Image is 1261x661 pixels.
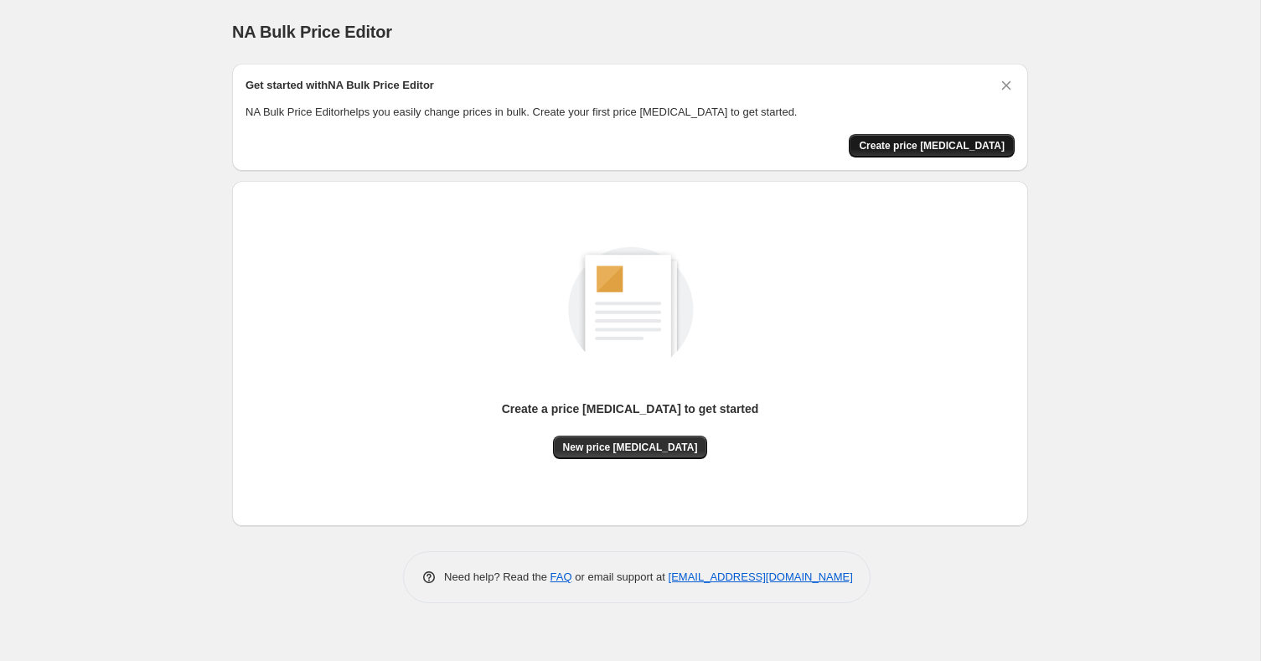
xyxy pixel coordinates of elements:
p: Create a price [MEDICAL_DATA] to get started [502,400,759,417]
button: Create price change job [849,134,1015,158]
a: FAQ [550,571,572,583]
p: NA Bulk Price Editor helps you easily change prices in bulk. Create your first price [MEDICAL_DAT... [245,104,1015,121]
a: [EMAIL_ADDRESS][DOMAIN_NAME] [669,571,853,583]
h2: Get started with NA Bulk Price Editor [245,77,434,94]
span: Create price [MEDICAL_DATA] [859,139,1005,152]
button: Dismiss card [998,77,1015,94]
span: Need help? Read the [444,571,550,583]
button: New price [MEDICAL_DATA] [553,436,708,459]
span: New price [MEDICAL_DATA] [563,441,698,454]
span: or email support at [572,571,669,583]
span: NA Bulk Price Editor [232,23,392,41]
